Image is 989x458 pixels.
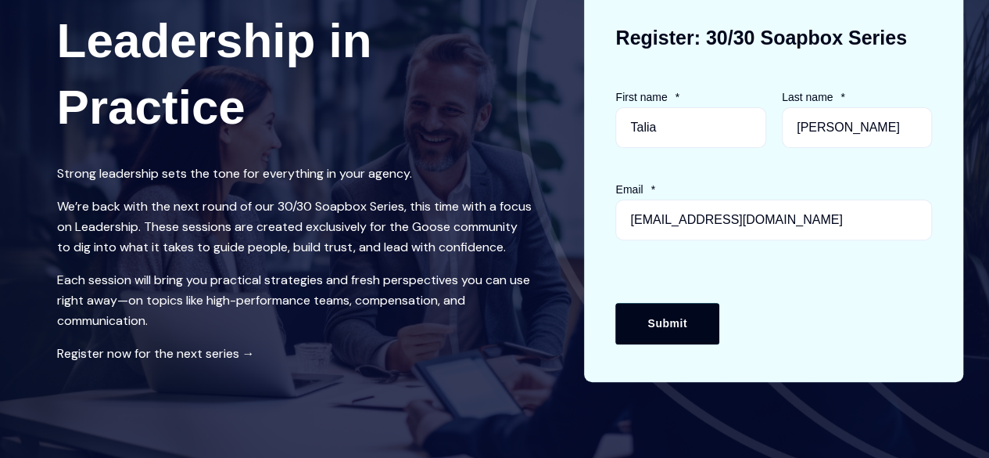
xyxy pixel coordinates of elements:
p: Each session will bring you practical strategies and fresh perspectives you can use right away—on... [57,270,533,331]
p: We’re back with the next round of our 30/30 Soapbox Series, this time with a focus on Leadership.... [57,197,533,258]
span: Last name [782,91,833,103]
span: Email [615,183,643,196]
input: Submit [615,303,718,344]
h1: Leadership in Practice [57,7,533,140]
p: Strong leadership sets the tone for everything in your agency. [57,164,533,184]
h3: Register: 30/30 Soapbox Series [615,4,932,71]
p: Register now for the next series → [57,344,533,364]
span: First name [615,91,667,103]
